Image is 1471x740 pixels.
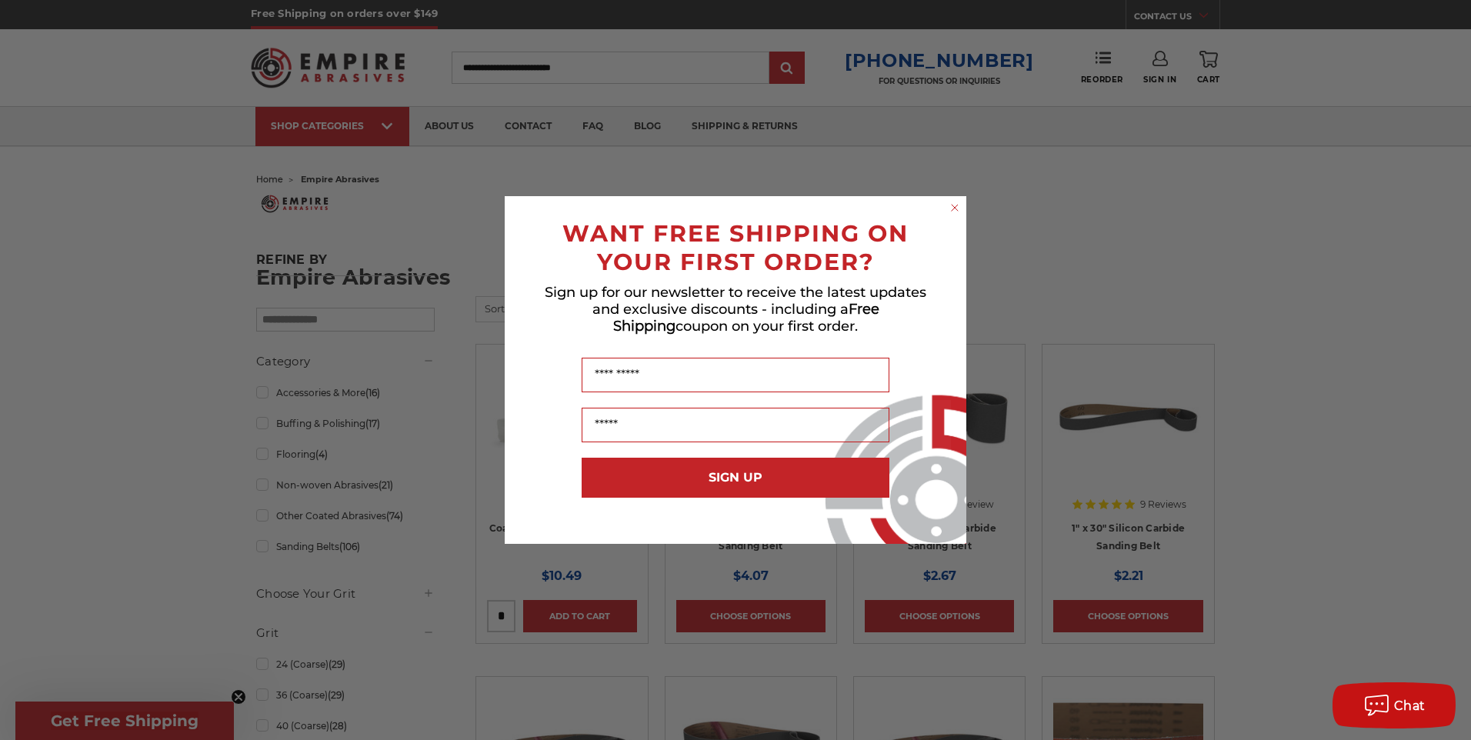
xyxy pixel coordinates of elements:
[1394,698,1426,713] span: Chat
[947,200,962,215] button: Close dialog
[545,284,926,335] span: Sign up for our newsletter to receive the latest updates and exclusive discounts - including a co...
[562,219,909,276] span: WANT FREE SHIPPING ON YOUR FIRST ORDER?
[582,408,889,442] input: Email
[1333,682,1456,728] button: Chat
[582,458,889,498] button: SIGN UP
[613,301,879,335] span: Free Shipping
